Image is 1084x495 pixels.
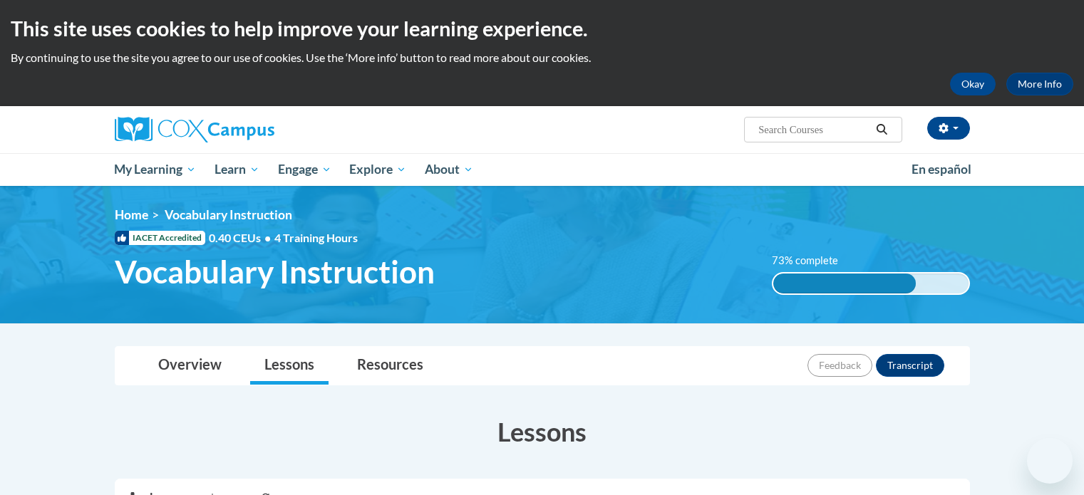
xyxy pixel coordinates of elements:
[274,231,358,244] span: 4 Training Hours
[115,207,148,222] a: Home
[415,153,482,186] a: About
[93,153,991,186] div: Main menu
[927,117,970,140] button: Account Settings
[912,162,971,177] span: En español
[950,73,996,95] button: Okay
[278,161,331,178] span: Engage
[807,354,872,377] button: Feedback
[1006,73,1073,95] a: More Info
[250,347,329,385] a: Lessons
[165,207,292,222] span: Vocabulary Instruction
[114,161,196,178] span: My Learning
[115,414,970,449] h3: Lessons
[773,273,916,293] div: 73% complete
[876,354,944,377] button: Transcript
[772,253,854,269] label: 73% complete
[11,14,1073,43] h2: This site uses cookies to help improve your learning experience.
[115,117,274,142] img: Cox Campus
[105,153,206,186] a: My Learning
[215,161,259,178] span: Learn
[144,347,236,385] a: Overview
[209,230,274,246] span: 0.40 CEUs
[340,153,415,186] a: Explore
[269,153,341,186] a: Engage
[115,117,386,142] a: Cox Campus
[902,155,981,184] a: En español
[11,50,1073,66] p: By continuing to use the site you agree to our use of cookies. Use the ‘More info’ button to read...
[115,253,435,291] span: Vocabulary Instruction
[349,161,406,178] span: Explore
[205,153,269,186] a: Learn
[757,121,871,138] input: Search Courses
[871,121,892,138] button: Search
[425,161,473,178] span: About
[343,347,438,385] a: Resources
[264,231,271,244] span: •
[1027,438,1073,484] iframe: Button to launch messaging window
[115,231,205,245] span: IACET Accredited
